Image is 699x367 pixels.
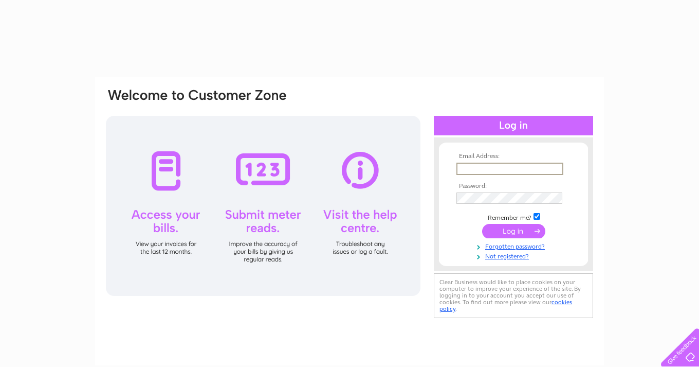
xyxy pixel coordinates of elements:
[482,224,545,238] input: Submit
[454,212,573,222] td: Remember me?
[454,183,573,190] th: Password:
[456,241,573,251] a: Forgotten password?
[454,153,573,160] th: Email Address:
[456,251,573,260] a: Not registered?
[439,299,572,312] a: cookies policy
[434,273,593,318] div: Clear Business would like to place cookies on your computer to improve your experience of the sit...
